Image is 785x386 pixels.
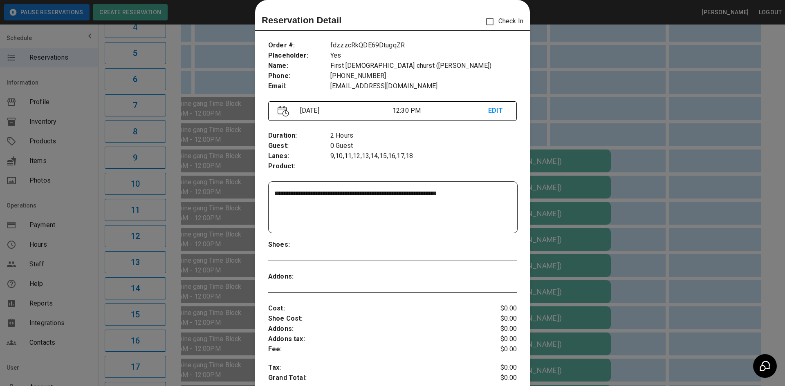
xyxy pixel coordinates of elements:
[330,71,517,81] p: [PHONE_NUMBER]
[268,272,330,282] p: Addons :
[330,131,517,141] p: 2 Hours
[330,151,517,161] p: 9,10,11,12,13,14,15,16,17,18
[488,106,507,116] p: EDIT
[268,314,475,324] p: Shoe Cost :
[475,303,517,314] p: $0.00
[475,344,517,355] p: $0.00
[475,324,517,334] p: $0.00
[297,106,392,116] p: [DATE]
[268,303,475,314] p: Cost :
[268,131,330,141] p: Duration :
[268,334,475,344] p: Addons tax :
[481,13,523,30] p: Check In
[268,161,330,172] p: Product :
[268,344,475,355] p: Fee :
[268,51,330,61] p: Placeholder :
[475,363,517,373] p: $0.00
[268,151,330,161] p: Lanes :
[475,373,517,385] p: $0.00
[268,324,475,334] p: Addons :
[330,61,517,71] p: First [DEMOGRAPHIC_DATA] churst ([PERSON_NAME])
[268,240,330,250] p: Shoes :
[330,81,517,91] p: [EMAIL_ADDRESS][DOMAIN_NAME]
[330,51,517,61] p: Yes
[268,363,475,373] p: Tax :
[268,373,475,385] p: Grand Total :
[268,61,330,71] p: Name :
[268,71,330,81] p: Phone :
[268,40,330,51] p: Order # :
[475,314,517,324] p: $0.00
[278,106,289,117] img: Vector
[392,106,488,116] p: 12:30 PM
[262,13,342,27] p: Reservation Detail
[475,334,517,344] p: $0.00
[268,141,330,151] p: Guest :
[268,81,330,91] p: Email :
[330,141,517,151] p: 0 Guest
[330,40,517,51] p: fdzzzcRkQDE69DtugqZR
